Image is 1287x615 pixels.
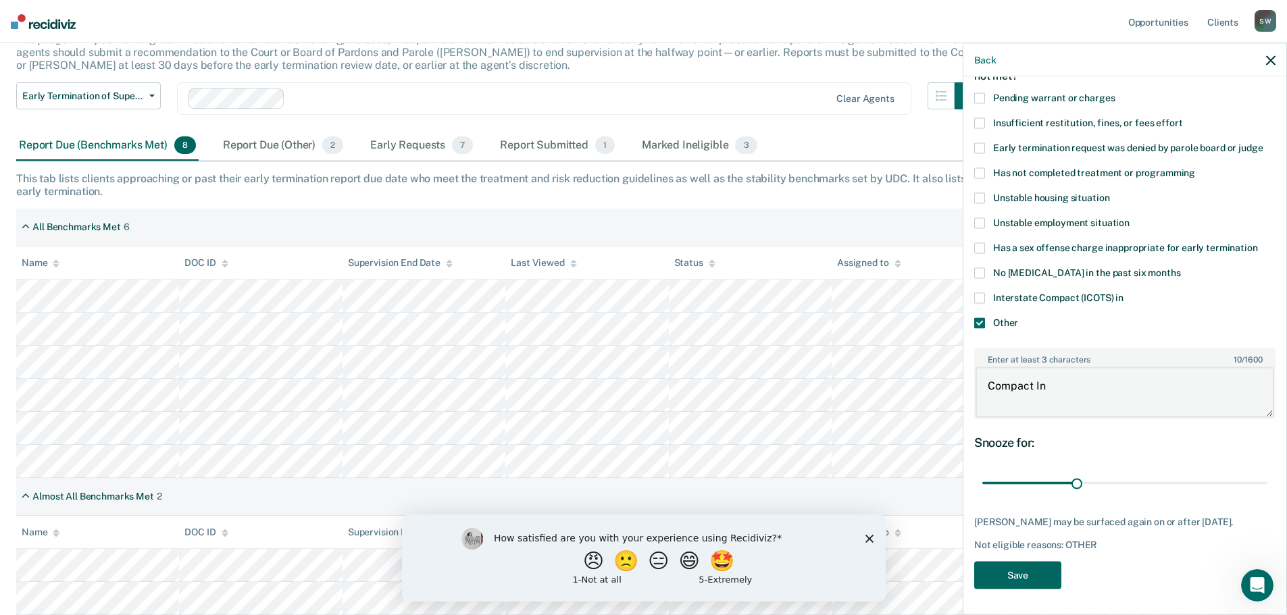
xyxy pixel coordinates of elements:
[124,221,130,233] div: 6
[993,92,1115,103] span: Pending warrant or charges
[16,131,199,161] div: Report Due (Benchmarks Met)
[674,257,715,269] div: Status
[348,527,453,538] div: Supervision End Date
[976,350,1274,365] label: Enter at least 3 characters
[993,167,1195,178] span: Has not completed treatment or programming
[1241,569,1273,601] iframe: Intercom live chat
[184,527,228,538] div: DOC ID
[993,317,1018,328] span: Other
[16,172,1271,198] div: This tab lists clients approaching or past their early termination report due date who meet the t...
[974,539,1276,551] div: Not eligible reasons: OTHER
[1234,355,1262,365] span: / 1600
[993,217,1130,228] span: Unstable employment situation
[22,257,59,269] div: Name
[497,131,617,161] div: Report Submitted
[16,33,978,72] p: The [US_STATE] Sentencing Commission’s 2025 Adult Sentencing, Release, & Supervision Guidelines e...
[184,257,228,269] div: DOC ID
[993,192,1109,203] span: Unstable housing situation
[993,117,1182,128] span: Insufficient restitution, fines, or fees effort
[993,292,1124,303] span: Interstate Compact (ICOTS) in
[402,514,886,601] iframe: Survey by Kim from Recidiviz
[32,221,120,233] div: All Benchmarks Met
[836,93,894,105] div: Clear agents
[22,527,59,538] div: Name
[639,131,760,161] div: Marked Ineligible
[837,257,901,269] div: Assigned to
[32,491,154,502] div: Almost All Benchmarks Met
[1234,355,1242,365] span: 10
[322,136,343,154] span: 2
[993,242,1258,253] span: Has a sex offense charge inappropriate for early termination
[220,131,346,161] div: Report Due (Other)
[157,491,162,502] div: 2
[993,142,1263,153] span: Early termination request was denied by parole board or judge
[22,90,144,102] span: Early Termination of Supervision
[511,257,576,269] div: Last Viewed
[348,257,453,269] div: Supervision End Date
[11,14,76,29] img: Recidiviz
[974,561,1061,589] button: Save
[974,54,996,65] button: Back
[974,516,1276,528] div: [PERSON_NAME] may be surfaced again on or after [DATE].
[1255,10,1276,32] div: S W
[368,131,476,161] div: Early Requests
[452,136,473,154] span: 7
[595,136,615,154] span: 1
[974,435,1276,450] div: Snooze for:
[993,267,1180,278] span: No [MEDICAL_DATA] in the past six months
[735,136,757,154] span: 3
[976,367,1274,417] textarea: Compact In
[174,136,196,154] span: 8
